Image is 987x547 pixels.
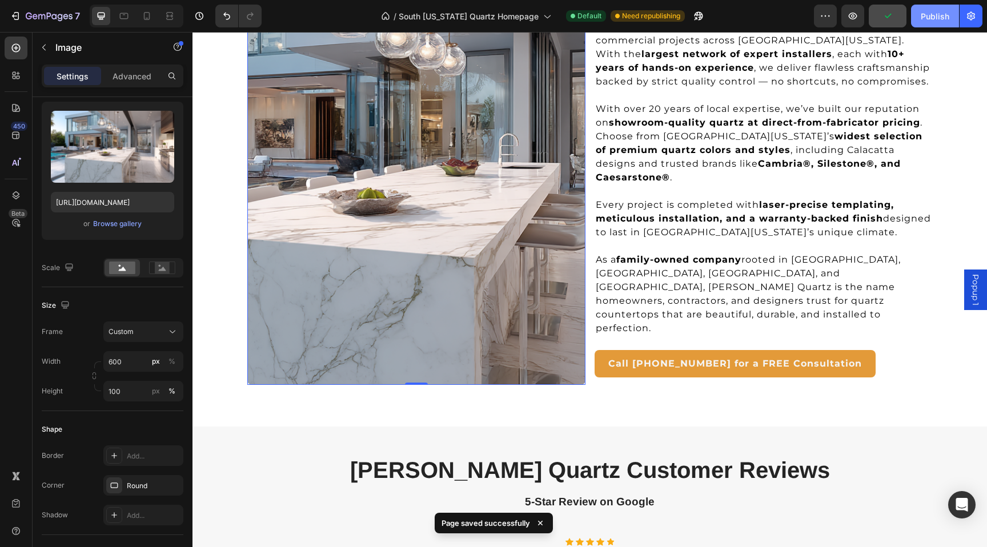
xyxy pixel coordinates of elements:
[51,192,174,212] input: https://example.com/image.jpg
[394,10,396,22] span: /
[42,510,68,520] div: Shadow
[113,70,151,82] p: Advanced
[777,242,789,273] span: Popup 1
[57,70,89,82] p: Settings
[192,32,987,547] iframe: Design area
[42,356,61,367] label: Width
[42,480,65,490] div: Corner
[11,122,27,131] div: 450
[165,355,179,368] button: px
[622,11,680,21] span: Need republishing
[215,5,262,27] div: Undo/Redo
[152,356,160,367] div: px
[402,318,683,345] a: Call [PHONE_NUMBER] for a FREE Consultation
[168,356,175,367] div: %
[103,351,183,372] input: px%
[42,386,63,396] label: Height
[83,217,90,231] span: or
[403,166,739,207] p: Every project is completed with designed to last in [GEOGRAPHIC_DATA][US_STATE]’s unique climate.
[42,327,63,337] label: Frame
[127,451,180,461] div: Add...
[416,85,728,96] strong: showroom-quality quartz at direct-from-fabricator pricing
[168,386,175,396] div: %
[911,5,959,27] button: Publish
[403,221,739,303] p: As a rooted in [GEOGRAPHIC_DATA], [GEOGRAPHIC_DATA], [GEOGRAPHIC_DATA], and [GEOGRAPHIC_DATA], [P...
[42,424,62,435] div: Shape
[127,510,180,521] div: Add...
[55,462,740,478] h3: 5-Star Review on Google
[109,327,134,337] span: Custom
[921,10,949,22] div: Publish
[399,10,539,22] span: South [US_STATE] Quartz Homepage
[51,111,174,183] img: preview-image
[948,491,976,518] div: Open Intercom Messenger
[152,386,160,396] div: px
[9,209,27,218] div: Beta
[127,481,180,491] div: Round
[75,9,80,23] p: 7
[93,218,142,230] button: Browse gallery
[403,70,739,152] p: With over 20 years of local expertise, we’ve built our reputation on . Choose from [GEOGRAPHIC_DA...
[103,381,183,401] input: px%
[149,355,163,368] button: %
[577,11,601,21] span: Default
[165,384,179,398] button: px
[149,384,163,398] button: %
[103,321,183,342] button: Custom
[449,17,640,27] strong: largest network of expert installers
[424,222,549,233] strong: family-owned company
[42,298,72,313] div: Size
[442,517,530,529] p: Page saved successfully
[93,219,142,229] div: Browse gallery
[5,5,85,27] button: 7
[416,326,669,337] strong: Call [PHONE_NUMBER] for a FREE Consultation
[42,260,76,276] div: Scale
[55,41,153,54] p: Image
[55,422,740,454] h2: [PERSON_NAME] Quartz Customer Reviews
[42,451,64,461] div: Border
